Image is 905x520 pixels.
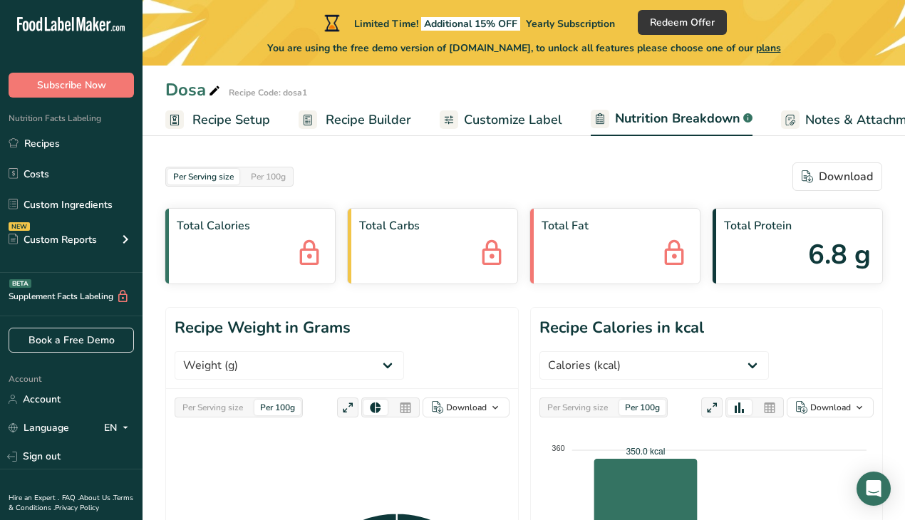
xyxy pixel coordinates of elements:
[9,73,134,98] button: Subscribe Now
[857,472,891,506] div: Open Intercom Messenger
[615,109,740,128] span: Nutrition Breakdown
[526,17,615,31] span: Yearly Subscription
[591,103,753,137] a: Nutrition Breakdown
[165,77,223,103] div: Dosa
[175,316,351,340] h1: Recipe Weight in Grams
[650,15,715,30] span: Redeem Offer
[440,104,562,136] a: Customize Label
[464,110,562,130] span: Customize Label
[9,279,31,288] div: BETA
[421,17,520,31] span: Additional 15% OFF
[638,10,727,35] button: Redeem Offer
[9,493,133,513] a: Terms & Conditions .
[55,503,99,513] a: Privacy Policy
[552,444,564,452] tspan: 360
[62,493,79,503] a: FAQ .
[79,493,113,503] a: About Us .
[177,217,324,234] span: Total Calories
[787,397,874,417] button: Download
[619,400,666,415] div: Per 100g
[37,78,106,93] span: Subscribe Now
[542,217,688,234] span: Total Fat
[9,415,69,440] a: Language
[542,400,614,415] div: Per Serving size
[539,316,704,340] h1: Recipe Calories in kcal
[326,110,411,130] span: Recipe Builder
[802,168,873,185] div: Download
[299,104,411,136] a: Recipe Builder
[9,493,59,503] a: Hire an Expert .
[423,397,510,417] button: Download
[167,169,239,184] div: Per Serving size
[724,217,871,234] span: Total Protein
[792,162,882,191] button: Download
[104,420,134,437] div: EN
[321,14,615,31] div: Limited Time!
[192,110,270,130] span: Recipe Setup
[254,400,301,415] div: Per 100g
[177,400,249,415] div: Per Serving size
[9,328,134,353] a: Book a Free Demo
[165,104,270,136] a: Recipe Setup
[9,232,97,247] div: Custom Reports
[9,222,30,231] div: NEW
[810,401,851,414] div: Download
[267,41,781,56] span: You are using the free demo version of [DOMAIN_NAME], to unlock all features please choose one of...
[446,401,487,414] div: Download
[756,41,781,55] span: plans
[808,234,871,275] span: 6.8 g
[359,217,506,234] span: Total Carbs
[245,169,291,184] div: Per 100g
[229,86,307,99] div: Recipe Code: dosa1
